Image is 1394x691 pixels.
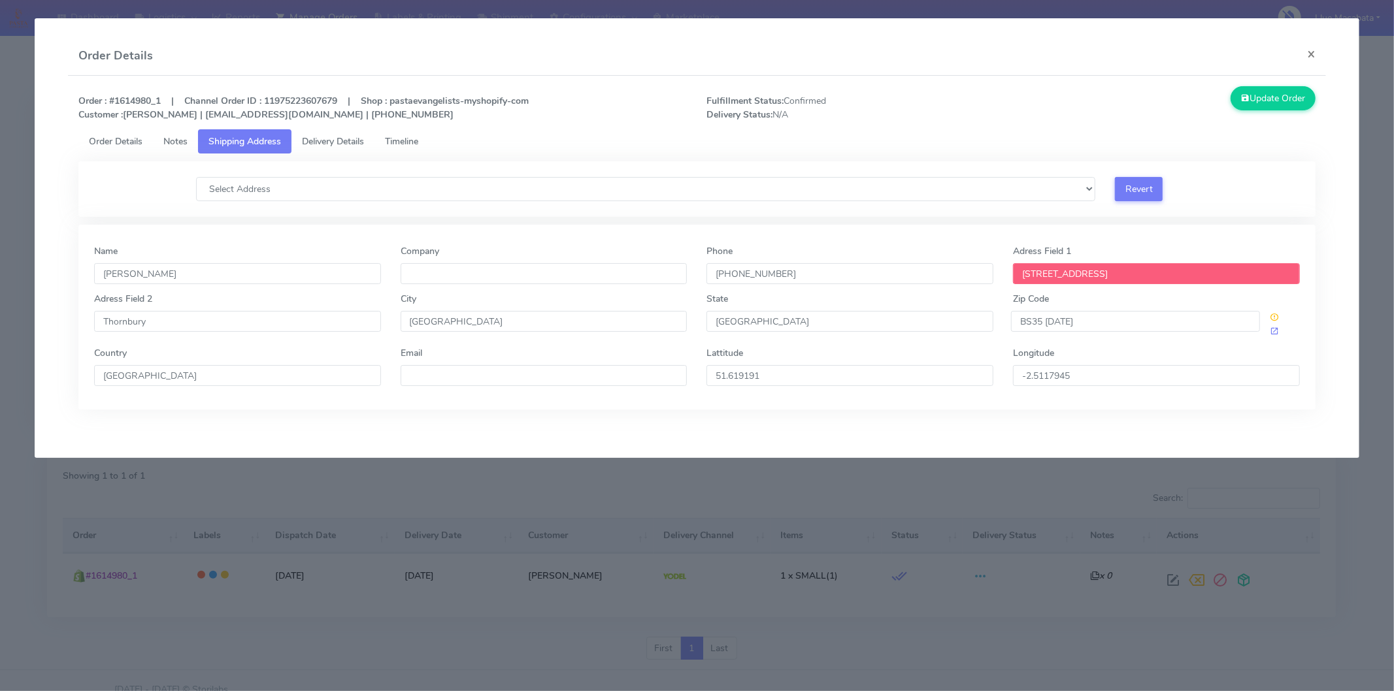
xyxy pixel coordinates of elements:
[706,346,743,360] label: Lattitude
[78,95,529,121] strong: Order : #1614980_1 | Channel Order ID : 11975223607679 | Shop : pastaevangelists-myshopify-com [P...
[302,135,364,148] span: Delivery Details
[78,129,1316,153] ul: Tabs
[1013,346,1054,360] label: Longitude
[1013,244,1071,258] label: Adress Field 1
[89,135,142,148] span: Order Details
[401,292,416,306] label: City
[78,47,153,65] h4: Order Details
[401,244,439,258] label: Company
[94,346,127,360] label: Country
[706,292,728,306] label: State
[1297,37,1326,71] button: Close
[208,135,281,148] span: Shipping Address
[1115,177,1163,201] button: Revert
[1013,292,1049,306] label: Zip Code
[78,108,123,121] strong: Customer :
[94,292,152,306] label: Adress Field 2
[385,135,418,148] span: Timeline
[163,135,188,148] span: Notes
[401,346,422,360] label: Email
[706,108,772,121] strong: Delivery Status:
[697,94,1011,121] span: Confirmed N/A
[706,95,784,107] strong: Fulfillment Status:
[94,244,118,258] label: Name
[706,244,733,258] label: Phone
